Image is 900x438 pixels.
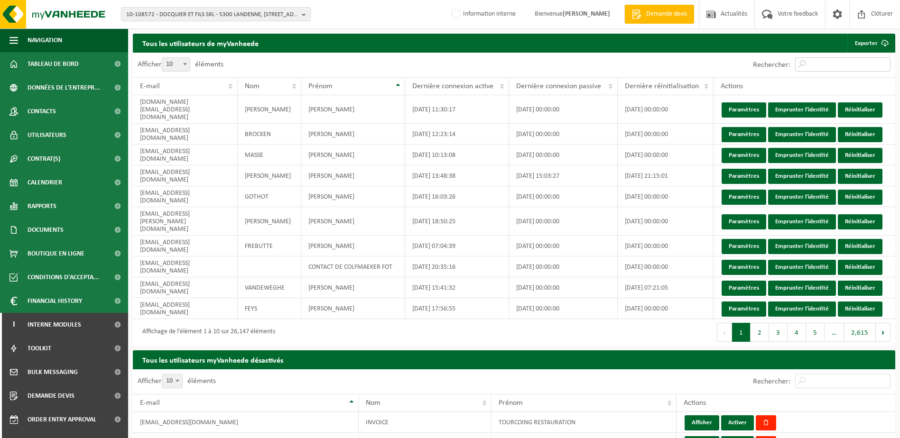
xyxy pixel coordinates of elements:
[238,236,301,256] td: FREBUTTE
[618,165,714,186] td: [DATE] 21:15:01
[405,277,510,298] td: [DATE] 15:41:32
[28,100,56,123] span: Contacts
[28,171,62,194] span: Calendrier
[405,95,510,124] td: [DATE] 11:30:17
[753,378,790,385] label: Rechercher:
[722,281,766,296] a: Paramètres
[722,260,766,275] a: Paramètres
[301,124,405,145] td: [PERSON_NAME]
[753,61,790,69] label: Rechercher:
[133,165,238,186] td: [EMAIL_ADDRESS][DOMAIN_NAME]
[412,82,493,90] span: Dernière connexion active
[684,399,706,407] span: Actions
[140,399,160,407] span: E-mail
[28,313,81,337] span: Interne modules
[768,127,836,142] a: Emprunter l'identité
[732,323,751,342] button: 1
[28,52,79,76] span: Tableau de bord
[405,256,510,277] td: [DATE] 20:35:16
[768,239,836,254] a: Emprunter l'identité
[28,123,66,147] span: Utilisateurs
[133,412,359,433] td: [EMAIL_ADDRESS][DOMAIN_NAME]
[162,58,190,71] span: 10
[405,236,510,256] td: [DATE] 07:04:39
[722,102,766,118] a: Paramètres
[844,323,876,342] button: 2,615
[162,374,183,388] span: 10
[838,102,882,118] a: Réinitialiser
[301,298,405,319] td: [PERSON_NAME]
[499,399,523,407] span: Prénom
[768,190,836,205] a: Emprunter l'identité
[28,76,100,100] span: Données de l'entrepr...
[618,124,714,145] td: [DATE] 00:00:00
[825,323,844,342] span: …
[768,169,836,184] a: Emprunter l'identité
[301,165,405,186] td: [PERSON_NAME]
[644,9,689,19] span: Demande devis
[162,57,190,72] span: 10
[838,148,882,163] a: Réinitialiser
[138,61,223,68] label: Afficher éléments
[138,324,275,341] div: Affichage de l'élément 1 à 10 sur 26,147 éléments
[405,165,510,186] td: [DATE] 13:48:38
[721,415,754,430] button: Activer
[405,145,510,165] td: [DATE] 10:13:08
[768,214,836,229] a: Emprunter l'identité
[133,186,238,207] td: [EMAIL_ADDRESS][DOMAIN_NAME]
[133,145,238,165] td: [EMAIL_ADDRESS][DOMAIN_NAME]
[509,165,618,186] td: [DATE] 15:03:27
[838,169,882,184] a: Réinitialiser
[722,190,766,205] a: Paramètres
[722,239,766,254] a: Paramètres
[28,360,78,384] span: Bulk Messaging
[618,256,714,277] td: [DATE] 00:00:00
[301,256,405,277] td: CONTACT DE COLFMAEKER FOT
[133,350,895,369] h2: Tous les utilisateurs myVanheede désactivés
[28,147,60,171] span: Contrat(s)
[245,82,260,90] span: Nom
[28,289,82,313] span: Financial History
[509,277,618,298] td: [DATE] 00:00:00
[717,323,732,342] button: Previous
[238,124,301,145] td: BROCKEN
[624,5,694,24] a: Demande devis
[768,102,836,118] a: Emprunter l'identité
[509,256,618,277] td: [DATE] 00:00:00
[405,124,510,145] td: [DATE] 12:23:14
[133,256,238,277] td: [EMAIL_ADDRESS][DOMAIN_NAME]
[563,10,610,18] strong: [PERSON_NAME]
[618,145,714,165] td: [DATE] 00:00:00
[28,194,56,218] span: Rapports
[133,34,268,52] h2: Tous les utilisateurs de myVanheede
[618,186,714,207] td: [DATE] 00:00:00
[238,145,301,165] td: MASSE
[238,165,301,186] td: [PERSON_NAME]
[308,82,333,90] span: Prénom
[768,148,836,163] a: Emprunter l'identité
[405,207,510,236] td: [DATE] 18:50:25
[838,127,882,142] a: Réinitialiser
[838,281,882,296] a: Réinitialiser
[301,236,405,256] td: [PERSON_NAME]
[28,337,51,360] span: Toolkit
[126,8,298,22] span: 10-108572 - DOCQUIER ET FILS SRL - 5300 LANDENNE, [STREET_ADDRESS]
[788,323,806,342] button: 4
[838,190,882,205] a: Réinitialiser
[28,242,84,265] span: Boutique en ligne
[509,298,618,319] td: [DATE] 00:00:00
[806,323,825,342] button: 5
[405,186,510,207] td: [DATE] 16:03:26
[509,95,618,124] td: [DATE] 00:00:00
[751,323,769,342] button: 2
[618,298,714,319] td: [DATE] 00:00:00
[722,127,766,142] a: Paramètres
[28,28,62,52] span: Navigation
[509,236,618,256] td: [DATE] 00:00:00
[133,236,238,256] td: [EMAIL_ADDRESS][DOMAIN_NAME]
[509,124,618,145] td: [DATE] 00:00:00
[838,239,882,254] a: Réinitialiser
[722,169,766,184] a: Paramètres
[238,95,301,124] td: [PERSON_NAME]
[238,186,301,207] td: GOTHOT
